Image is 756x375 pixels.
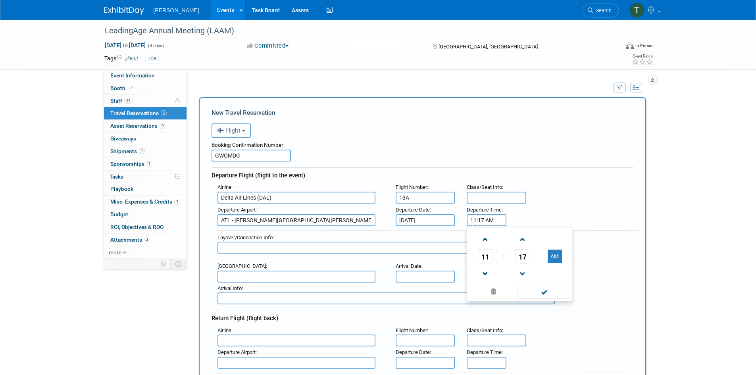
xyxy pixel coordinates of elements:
[217,285,243,291] small: :
[110,161,152,167] span: Sponsorships
[467,349,503,355] small: :
[110,98,132,104] span: Staff
[145,55,159,63] div: TCS
[139,148,145,154] span: 1
[104,69,187,82] a: Event Information
[212,315,278,322] span: Return Flight (flight back)
[478,249,493,263] span: Pick Hour
[467,207,503,213] small: :
[104,107,187,119] a: Travel Reservations6
[515,263,530,284] a: Decrement Minute
[217,327,233,333] small: :
[146,161,152,167] span: 1
[110,110,167,116] span: Travel Reservations
[161,110,167,116] span: 6
[396,327,427,333] span: Flight Number
[104,158,187,170] a: Sponsorships1
[110,148,145,154] span: Shipments
[129,86,133,90] i: Booth reservation complete
[110,173,123,180] span: Tasks
[104,145,187,158] a: Shipments1
[212,123,251,138] button: Flight
[212,172,305,179] span: Departure Flight (flight to the event)
[467,327,503,333] small: :
[104,246,187,259] a: more
[104,196,187,208] a: Misc. Expenses & Credits1
[396,184,428,190] small: :
[396,263,423,269] small: :
[104,133,187,145] a: Giveaways
[396,349,431,355] small: :
[396,207,431,213] small: :
[439,44,538,50] span: [GEOGRAPHIC_DATA], [GEOGRAPHIC_DATA]
[217,184,231,190] span: Airline
[396,263,421,269] span: Arrival Date
[110,224,164,230] span: ROI, Objectives & ROO
[217,207,257,213] small: :
[593,8,612,13] span: Search
[469,287,518,298] a: Clear selection
[217,263,266,269] span: [GEOGRAPHIC_DATA]
[174,199,180,205] span: 1
[110,186,133,192] span: Playbook
[110,198,180,205] span: Misc. Expenses & Credits
[110,237,150,243] span: Attachments
[104,183,187,195] a: Playbook
[110,72,155,79] span: Event Information
[154,7,199,13] span: [PERSON_NAME]
[217,235,273,240] span: Layover/Connection Info
[144,237,150,242] span: 3
[170,259,187,269] td: Toggle Event Tabs
[160,123,165,129] span: 9
[635,43,654,49] div: In-Person
[467,184,503,190] small: :
[104,82,187,94] a: Booth
[626,42,634,49] img: Format-Inperson.png
[467,184,502,190] span: Class/Seat Info
[125,56,138,62] a: Edit
[217,285,242,291] span: Arrival Info
[110,85,135,91] span: Booth
[217,349,257,355] small: :
[124,98,132,104] span: 11
[104,208,187,221] a: Budget
[104,95,187,107] a: Staff11
[583,4,619,17] a: Search
[217,263,267,269] small: :
[396,207,430,213] span: Departure Date
[121,42,129,48] span: to
[515,249,530,263] span: Pick Minute
[104,221,187,233] a: ROI, Objectives & ROO
[217,207,256,213] span: Departure Airport
[515,229,530,249] a: Increment Minute
[632,54,653,58] div: Event Rating
[244,42,292,50] button: Committed
[104,234,187,246] a: Attachments3
[104,42,146,49] span: [DATE] [DATE]
[467,349,502,355] span: Departure Time
[517,287,571,298] a: Done
[548,250,562,263] button: AM
[467,207,502,213] span: Departure Time
[617,85,622,90] i: Filter by Traveler
[102,24,607,38] div: LeadingAge Annual Meeting (LAAM)
[217,127,241,134] span: Flight
[629,3,644,18] img: Traci Varon
[110,135,136,142] span: Giveaways
[396,184,427,190] span: Flight Number
[212,108,633,117] div: New Travel Reservation
[110,123,165,129] span: Asset Reservations
[572,41,654,53] div: Event Format
[217,327,231,333] span: Airline
[157,259,171,269] td: Personalize Event Tab Strip
[467,327,502,333] span: Class/Seat Info
[502,249,506,263] td: :
[478,263,493,284] a: Decrement Hour
[104,171,187,183] a: Tasks
[396,327,428,333] small: :
[110,211,128,217] span: Budget
[147,43,164,48] span: (4 days)
[478,229,493,249] a: Increment Hour
[104,120,187,132] a: Asset Reservations9
[217,184,233,190] small: :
